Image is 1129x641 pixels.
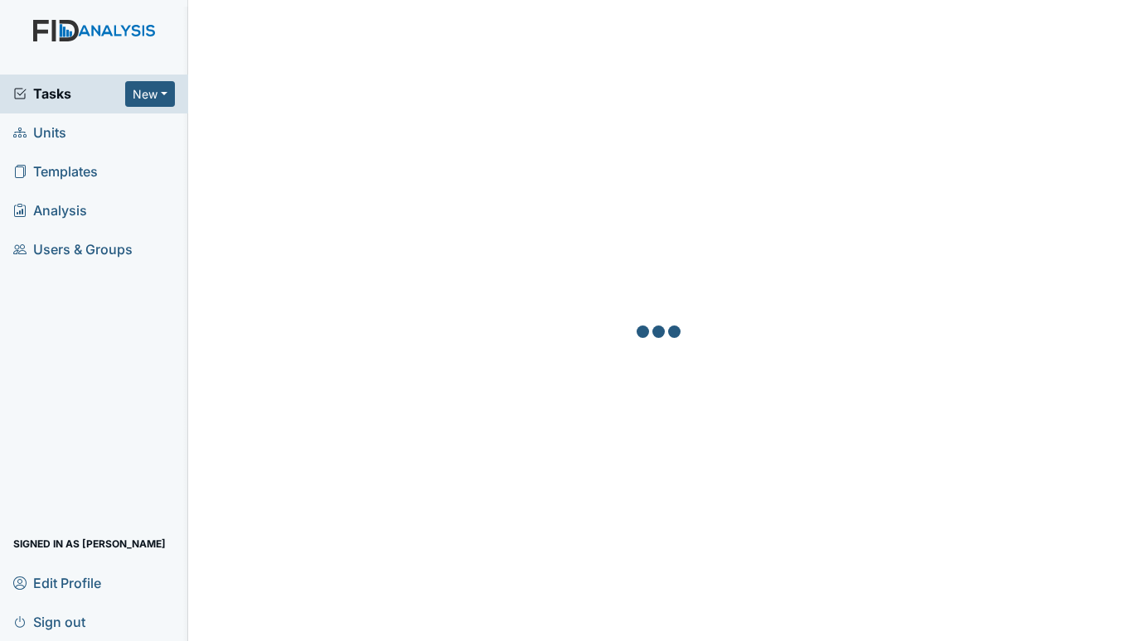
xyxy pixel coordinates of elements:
button: New [125,81,175,107]
span: Signed in as [PERSON_NAME] [13,531,166,557]
a: Tasks [13,84,125,104]
span: Templates [13,159,98,185]
span: Units [13,120,66,146]
span: Analysis [13,198,87,224]
span: Sign out [13,609,85,634]
span: Edit Profile [13,570,101,595]
span: Users & Groups [13,237,133,263]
